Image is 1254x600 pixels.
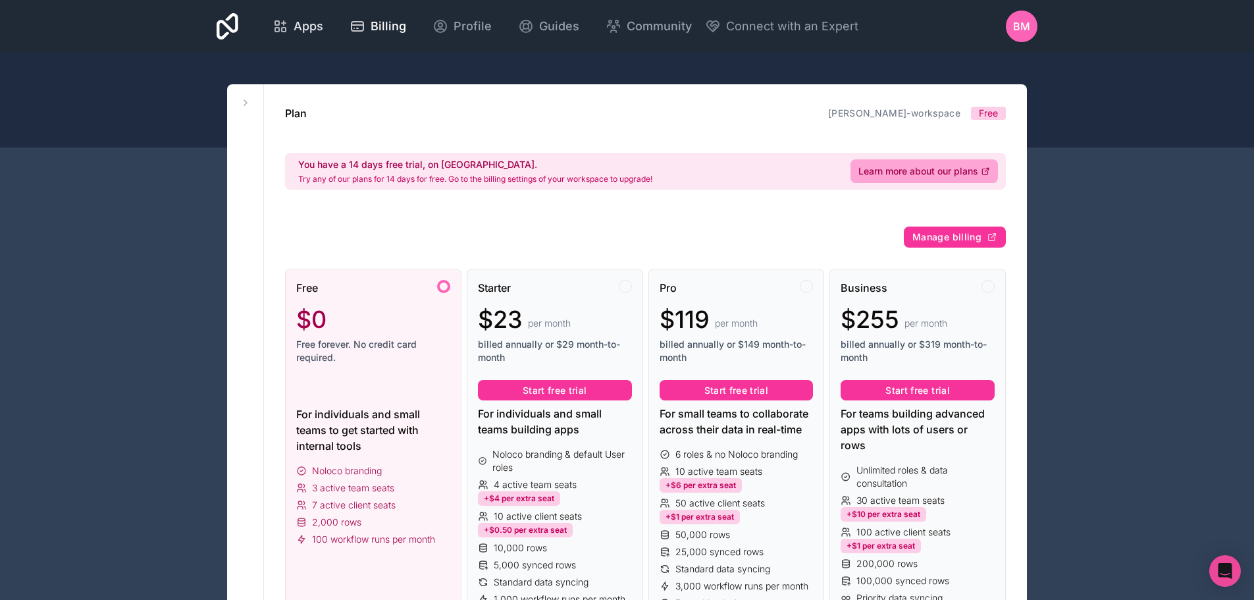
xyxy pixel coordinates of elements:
span: $255 [841,306,899,333]
span: 100 workflow runs per month [312,533,435,546]
span: 10 active team seats [675,465,762,478]
h1: Plan [285,105,307,121]
span: 5,000 synced rows [494,559,576,572]
span: Noloco branding & default User roles [492,448,631,474]
span: billed annually or $149 month-to-month [660,338,814,364]
span: $23 [478,306,523,333]
span: Free [296,280,318,296]
span: 25,000 synced rows [675,545,764,559]
span: 50,000 rows [675,528,730,541]
div: +$6 per extra seat [660,478,742,493]
span: 3,000 workflow runs per month [675,580,808,593]
div: +$1 per extra seat [841,539,921,553]
span: Community [627,17,692,36]
span: per month [528,317,571,330]
span: billed annually or $319 month-to-month [841,338,995,364]
span: per month [715,317,758,330]
p: Try any of our plans for 14 days for free. Go to the billing settings of your workspace to upgrade! [298,174,652,184]
span: 10,000 rows [494,541,547,555]
span: 50 active client seats [675,497,765,510]
span: Pro [660,280,677,296]
span: Billing [371,17,406,36]
span: Standard data syncing [494,576,588,589]
span: 10 active client seats [494,510,582,523]
button: Start free trial [841,380,995,401]
span: Starter [478,280,511,296]
span: Standard data syncing [675,562,770,576]
span: Free forever. No credit card required. [296,338,450,364]
div: For small teams to collaborate across their data in real-time [660,406,814,437]
span: Noloco branding [312,464,382,477]
button: Manage billing [904,227,1006,248]
span: Business [841,280,887,296]
div: For individuals and small teams building apps [478,406,632,437]
span: Manage billing [912,231,981,243]
a: Learn more about our plans [850,159,998,183]
button: Start free trial [660,380,814,401]
span: 100,000 synced rows [856,574,949,587]
span: per month [904,317,947,330]
div: +$0.50 per extra seat [478,523,573,537]
span: 100 active client seats [856,526,951,539]
h2: You have a 14 days free trial, on [GEOGRAPHIC_DATA]. [298,158,652,171]
span: 3 active team seats [312,481,394,495]
div: For individuals and small teams to get started with internal tools [296,406,450,454]
div: +$10 per extra seat [841,507,926,522]
div: Open Intercom Messenger [1209,555,1241,587]
div: +$1 per extra seat [660,510,740,524]
a: Billing [339,12,417,41]
span: Free [979,107,998,120]
span: 2,000 rows [312,516,361,529]
div: +$4 per extra seat [478,491,560,506]
span: 200,000 rows [856,557,918,570]
a: Guides [508,12,590,41]
span: Apps [294,17,323,36]
span: BM [1013,18,1030,34]
button: Connect with an Expert [705,17,858,36]
div: For teams building advanced apps with lots of users or rows [841,406,995,453]
span: Unlimited roles & data consultation [856,464,995,490]
span: 7 active client seats [312,499,396,512]
button: Start free trial [478,380,632,401]
span: Connect with an Expert [726,17,858,36]
a: [PERSON_NAME]-workspace [828,107,960,119]
span: $119 [660,306,710,333]
span: $0 [296,306,327,333]
span: Guides [539,17,579,36]
span: 6 roles & no Noloco branding [675,448,798,461]
span: Learn more about our plans [858,165,978,178]
a: Community [595,12,702,41]
span: billed annually or $29 month-to-month [478,338,632,364]
span: 30 active team seats [856,494,945,507]
a: Profile [422,12,502,41]
span: 4 active team seats [494,478,577,491]
span: Profile [454,17,492,36]
a: Apps [262,12,334,41]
